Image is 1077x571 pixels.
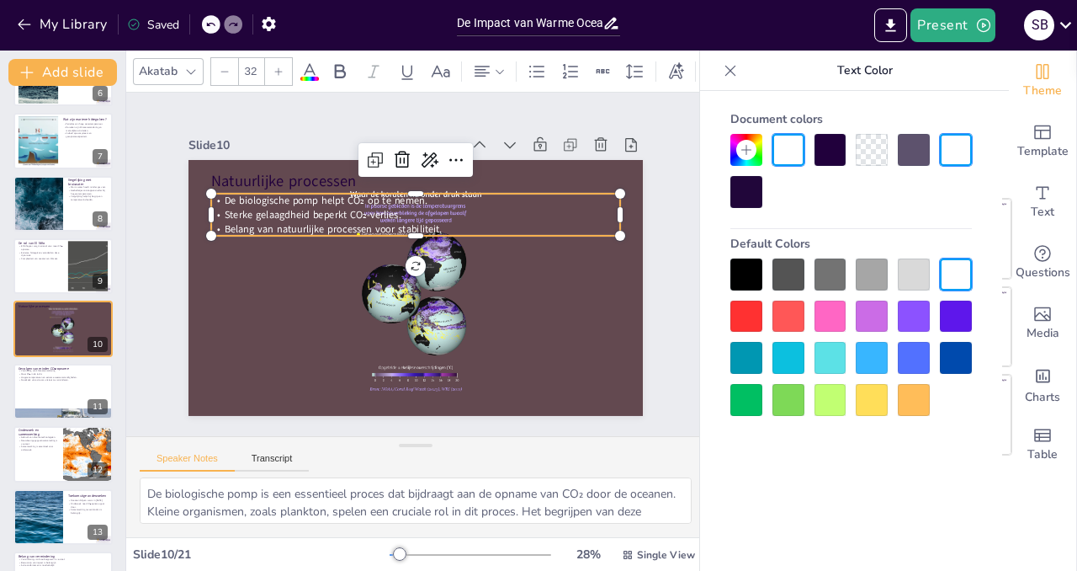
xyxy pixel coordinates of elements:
p: Extreme hittegolven veranderden deze dynamiek. [19,251,63,257]
div: Add ready made slides [1009,111,1076,172]
div: 13 [13,489,113,545]
span: Belang van natuurlijke processen voor stabil [242,165,435,239]
div: 13 [88,525,108,540]
div: https://cdn.sendsteps.com/images/logo/sendsteps_logo_white.pnghttps://cdn.sendsteps.com/images/lo... [13,238,113,294]
div: https://cdn.sendsteps.com/images/logo/sendsteps_logo_white.pnghttps://cdn.sendsteps.com/images/lo... [13,113,113,168]
p: Vermindering van broeikasgassen is cruciaal. [19,558,108,561]
div: Akatab [135,60,181,83]
p: Bewustzijn van impact is belangrijk. [19,561,108,564]
div: Default Colors [730,229,972,259]
p: Hogere temperaturen en extreme weersomstandigheden. [19,376,108,379]
div: Change the overall theme [1009,51,1076,111]
div: Slide 10 / 21 [133,547,390,563]
div: Add text boxes [1009,172,1076,232]
div: Add a table [1009,414,1076,475]
button: S B [1024,8,1054,42]
p: Text Color [744,51,985,91]
p: Gevolgen van minder CO₂-opname [19,366,108,371]
p: De rol van El Niño [19,241,63,246]
div: 12 [88,462,108,478]
span: Text [1031,203,1054,221]
span: Media [1027,324,1059,343]
p: Gebruik van diverse technologieën. [19,436,58,440]
button: Add slide [8,59,117,86]
span: Theme [1023,82,1062,100]
p: Onderzoek en samenwerking [19,428,58,437]
div: https://cdn.sendsteps.com/images/logo/sendsteps_logo_white.pnghttps://cdn.sendsteps.com/images/lo... [13,364,113,419]
p: Wat zijn mariene hittegolven? [63,117,108,122]
p: El Niño-jaar zorgt normaal voor meer CO₂-opname. [19,245,63,251]
div: https://cdn.sendsteps.com/images/logo/sendsteps_logo_white.pnghttps://cdn.sendsteps.com/images/lo... [13,176,113,232]
div: https://cdn.sendsteps.com/images/logo/sendsteps_logo_white.pnghttps://cdn.sendsteps.com/images/lo... [13,426,113,482]
div: Slide 10 [234,73,498,173]
p: Natuurlijke processen [243,112,639,259]
p: Vergelijking met bruiswater [68,178,108,187]
span: Sterke gelaagdheid beperkt CO₂-verlies. [247,152,419,220]
div: https://cdn.sendsteps.com/images/logo/sendsteps_logo_white.pnghttps://cdn.sendsteps.com/images/lo... [13,301,113,356]
p: Samenwerking tussen landen is belangrijk. [68,508,108,514]
span: Questions [1016,264,1070,282]
p: Gasbelletjes ontsnappen sneller bij hogere temperaturen. [68,189,108,195]
p: Nauwkeurige gegevensverzameling is cruciaal. [19,440,58,446]
p: Onderzoek naar CO₂-opname gaat door. [68,502,108,508]
div: Saved [127,17,179,33]
div: Add charts and graphs [1009,354,1076,414]
p: Actie ondernemen is noodzakelijk. [19,564,108,568]
span: Template [1017,142,1069,161]
button: Transcript [235,453,310,472]
div: 7 [93,149,108,164]
button: Present [910,8,995,42]
button: Export to PowerPoint [874,8,907,42]
textarea: De biologische pomp is een essentieel proces dat bijdraagt aan de opname van CO₂ door de oceanen.... [140,478,692,524]
p: Noodzaak van actie om uitstoot te verminderen. [19,379,108,382]
span: Single View [637,548,695,562]
div: Text effects [663,58,688,85]
span: Charts [1025,388,1060,407]
span: Table [1027,446,1058,464]
button: Speaker Notes [140,453,235,472]
p: Belang van vermindering [19,554,108,559]
p: Warm water houdt minder gas vast. [68,185,108,189]
div: Get real-time input from your audience [1009,232,1076,293]
div: Document colors [730,104,972,134]
div: 9 [93,274,108,289]
div: Add images, graphics, shapes or video [1009,293,1076,354]
p: Toekomstige onderzoeken [68,493,108,498]
p: Periodes van hoge watertemperatuur. [63,123,108,126]
div: 8 [93,211,108,227]
p: Oorzaken zijn klimaatverandering en menselijke activiteiten. [63,126,108,132]
p: Oceanen blijven warm in [DATE]. [68,499,108,502]
div: 6 [93,86,108,101]
p: Invloed op ecosysteem en gasopnamecapaciteit. [63,132,108,138]
input: Insert title [457,11,602,35]
div: 11 [88,399,108,414]
p: Natuurlijke processen [19,303,108,308]
p: iteit. [230,161,623,301]
p: Meer CO₂ in de lucht. [19,372,108,376]
div: 10 [88,337,108,352]
span: De biologische pomp helpt CO₂ op te nemen. [251,138,448,214]
div: 28 % [568,547,608,563]
p: Versnelling van klimaatverandering. [19,370,108,373]
p: Samenwerking is essentieel voor onderzoek. [19,446,58,451]
p: Vergelijking helpt bij begrip van temperatuurinvloeden. [68,195,108,200]
div: S B [1024,10,1054,40]
button: My Library [13,11,114,38]
p: Complexiteit van oceanen en klimaat. [19,258,63,261]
